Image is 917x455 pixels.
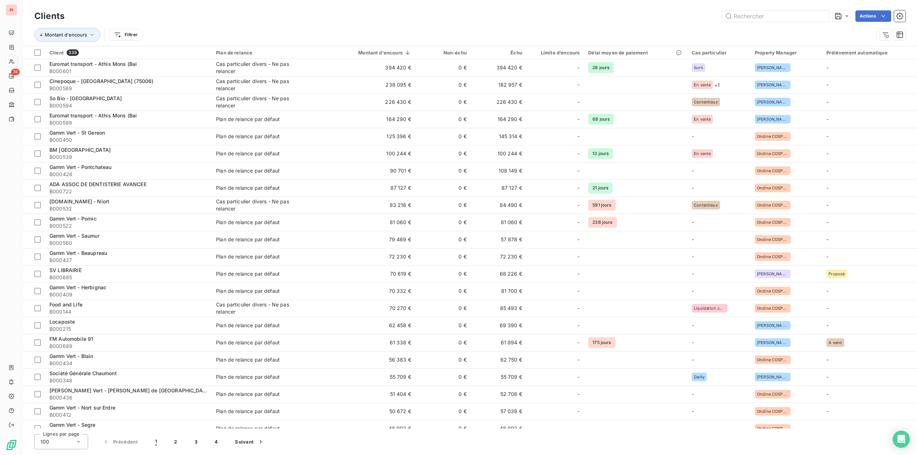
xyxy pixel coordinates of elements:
[471,351,527,368] td: 62 750 €
[471,300,527,317] td: 85 493 €
[471,162,527,179] td: 108 149 €
[694,117,711,121] span: En vente
[49,336,93,342] span: FM Automobile 91
[471,214,527,231] td: 81 060 €
[577,322,580,329] span: -
[829,272,845,276] span: Proposé
[49,119,207,126] span: B000599
[6,4,17,16] div: PI
[49,78,154,84] span: Cinepoque - [GEOGRAPHIC_DATA] (75006)
[826,82,829,88] span: -
[588,148,613,159] span: 13 jours
[186,434,206,449] button: 3
[757,392,788,396] span: Ondine COSPEREC
[826,50,913,55] div: Prélèvement automatique
[216,95,306,109] div: Cas particulier divers - Ne pas relancer
[331,368,416,386] td: 55 709 €
[757,375,788,379] span: [PERSON_NAME]
[109,29,142,40] button: Filtrer
[757,186,788,190] span: Ondine COSPEREC
[757,237,788,242] span: Ondine COSPEREC
[692,288,694,294] span: -
[216,219,280,226] div: Plan de relance par défaut
[49,370,117,376] span: Société Générale Chaumont
[49,422,96,428] span: Gamm Vert - Segre
[757,272,788,276] span: [PERSON_NAME]
[826,236,829,242] span: -
[471,368,527,386] td: 55 709 €
[826,133,829,139] span: -
[216,391,280,398] div: Plan de relance par défaut
[694,151,711,156] span: En vente
[692,322,694,328] span: -
[757,340,788,345] span: [PERSON_NAME]
[416,162,471,179] td: 0 €
[757,66,788,70] span: [PERSON_NAME]
[49,284,106,290] span: Gamm Vert - Herbignac
[577,133,580,140] span: -
[694,203,718,207] span: Contentieux
[331,76,416,93] td: 238 095 €
[416,248,471,265] td: 0 €
[577,356,580,363] span: -
[40,438,49,445] span: 100
[216,78,306,92] div: Cas particulier divers - Ne pas relancer
[216,270,280,277] div: Plan de relance par défaut
[216,301,306,315] div: Cas particulier divers - Ne pas relancer
[416,179,471,197] td: 0 €
[577,270,580,277] span: -
[471,145,527,162] td: 100 244 €
[216,356,280,363] div: Plan de relance par défaut
[331,403,416,420] td: 50 672 €
[216,339,280,346] div: Plan de relance par défaut
[49,411,207,418] span: B000412
[216,287,280,295] div: Plan de relance par défaut
[416,420,471,437] td: 0 €
[49,319,75,325] span: Locaposte
[826,116,829,122] span: -
[757,426,788,431] span: Ondine COSPEREC
[49,95,122,101] span: So Bio - [GEOGRAPHIC_DATA]
[826,374,829,380] span: -
[49,136,207,144] span: B000450
[49,216,97,222] span: Gamm Vert - Pornic
[216,425,280,432] div: Plan de relance par défaut
[757,169,788,173] span: Ondine COSPEREC
[694,100,718,104] span: Contentieux
[49,394,207,401] span: B000438
[49,181,147,187] span: ADA ASSOC DE DENTISTERIE AVANCEE
[34,28,100,42] button: Montant d'encours
[216,133,280,140] div: Plan de relance par défaut
[471,231,527,248] td: 57 878 €
[722,10,830,22] input: Rechercher
[416,334,471,351] td: 0 €
[757,289,788,293] span: Ondine COSPEREC
[826,185,829,191] span: -
[67,49,79,56] span: 339
[416,317,471,334] td: 0 €
[226,434,273,449] button: Suivant
[692,219,694,225] span: -
[49,205,207,212] span: B000532
[757,220,788,224] span: Ondine COSPEREC
[471,248,527,265] td: 72 230 €
[577,184,580,192] span: -
[416,368,471,386] td: 0 €
[826,99,829,105] span: -
[826,253,829,260] span: -
[692,236,694,242] span: -
[694,306,725,310] span: Liquidation Judiciaire
[331,162,416,179] td: 90 701 €
[216,150,280,157] div: Plan de relance par défaut
[416,197,471,214] td: 0 €
[49,222,207,229] span: B000522
[331,282,416,300] td: 70 332 €
[829,340,842,345] span: A venir
[692,425,694,431] span: -
[331,231,416,248] td: 79 469 €
[826,288,829,294] span: -
[49,250,107,256] span: Gamm Vert - Beaupreau
[757,323,788,328] span: [PERSON_NAME]
[577,339,580,346] span: -
[471,317,527,334] td: 69 390 €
